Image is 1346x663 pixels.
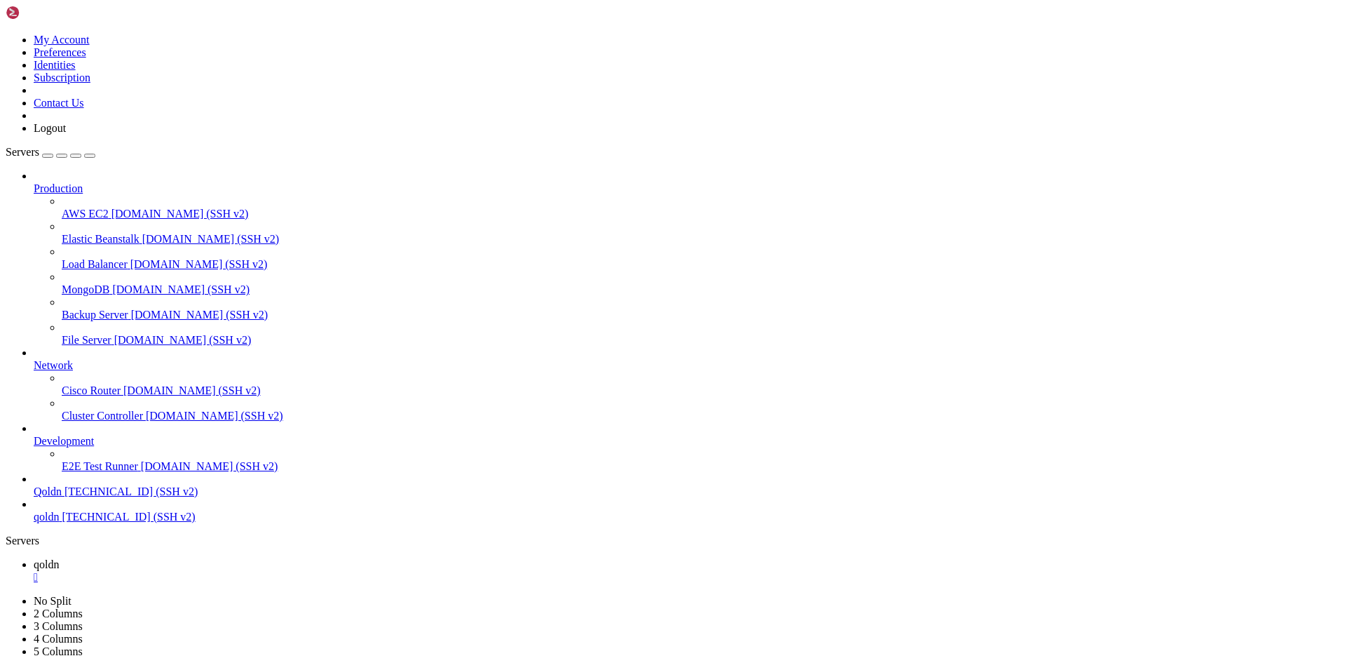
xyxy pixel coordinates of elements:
[6,268,1164,280] x-row: 15 additional security updates can be applied with ESM Apps.
[64,485,198,497] span: [TECHNICAL_ID] (SSH v2)
[6,459,1164,471] x-row: Current Load average: 0.82, 1.07, 1.01
[34,435,1340,448] a: Development
[6,101,1164,113] x-row: Memory usage: 2%
[34,608,83,620] a: 2 Columns
[34,595,72,607] a: No Split
[6,535,1340,547] div: Servers
[62,511,195,523] span: [TECHNICAL_ID] (SSH v2)
[34,359,1340,372] a: Network
[62,283,1340,296] a: MongoDB [DOMAIN_NAME] (SSH v2)
[62,397,1340,422] li: Cluster Controller [DOMAIN_NAME] (SSH v2)
[6,530,1164,542] x-row: Enjoy your accelerated Internet by CyberPanel.
[62,258,1340,271] a: Load Balancer [DOMAIN_NAME] (SSH v2)
[34,59,76,71] a: Identities
[6,6,86,20] img: Shellngn
[6,89,1164,101] x-row: Usage of /: 4.7% of 878.75GB
[114,334,252,346] span: [DOMAIN_NAME] (SSH v2)
[62,460,1340,473] a: E2E Test Runner [DOMAIN_NAME] (SSH v2)
[6,53,1164,65] x-row: System information as of [DATE]
[112,283,250,295] span: [DOMAIN_NAME] (SSH v2)
[6,280,1164,292] x-row: Learn more about enabling ESM Apps service at [URL][DOMAIN_NAME]
[123,384,261,396] span: [DOMAIN_NAME] (SSH v2)
[34,97,84,109] a: Contact Us
[34,347,1340,422] li: Network
[34,34,90,46] a: My Account
[62,195,1340,220] li: AWS EC2 [DOMAIN_NAME] (SSH v2)
[62,410,143,422] span: Cluster Controller
[34,485,1340,498] a: Qoldn [TECHNICAL_ID] (SSH v2)
[6,113,1164,125] x-row: Swap usage: 0%
[6,146,95,158] a: Servers
[141,460,278,472] span: [DOMAIN_NAME] (SSH v2)
[62,309,128,321] span: Backup Server
[34,620,83,632] a: 3 Columns
[62,372,1340,397] li: Cisco Router [DOMAIN_NAME] (SSH v2)
[62,460,138,472] span: E2E Test Runner
[62,283,109,295] span: MongoDB
[142,233,280,245] span: [DOMAIN_NAME] (SSH v2)
[6,411,1164,423] x-row: Forum [URL][DOMAIN_NAME]
[6,146,39,158] span: Servers
[62,309,1340,321] a: Backup Server [DOMAIN_NAME] (SSH v2)
[6,6,1164,18] x-row: * Documentation: [URL][DOMAIN_NAME]
[146,410,283,422] span: [DOMAIN_NAME] (SSH v2)
[6,363,1164,375] x-row: Last login: [DATE] from [TECHNICAL_ID]
[6,77,1164,89] x-row: System load: 0.82
[62,246,1340,271] li: Load Balancer [DOMAIN_NAME] (SSH v2)
[62,296,1340,321] li: Backup Server [DOMAIN_NAME] (SSH v2)
[62,334,111,346] span: File Server
[34,571,1340,584] a: 
[62,208,1340,220] a: AWS EC2 [DOMAIN_NAME] (SSH v2)
[34,645,83,657] a: 5 Columns
[28,554,34,565] span: @
[62,554,67,565] span: ~
[34,485,62,497] span: Qoldn
[6,507,1164,518] x-row: System uptime : 0 days, 4 hours, 31 minutes.
[62,410,1340,422] a: Cluster Controller [DOMAIN_NAME] (SSH v2)
[34,170,1340,347] li: Production
[6,471,1164,483] x-row: Current CPU usage : 13.1034%.
[62,271,1340,296] li: MongoDB [DOMAIN_NAME] (SSH v2)
[131,309,268,321] span: [DOMAIN_NAME] (SSH v2)
[6,351,1164,363] x-row: You have new mail.
[6,399,1164,411] x-row: Visit [URL][DOMAIN_NAME]
[34,558,59,570] span: qoldn
[34,359,73,371] span: Network
[34,633,83,645] a: 4 Columns
[34,473,1340,498] li: Qoldn [TECHNICAL_ID] (SSH v2)
[62,321,1340,347] li: File Server [DOMAIN_NAME] (SSH v2)
[111,208,249,220] span: [DOMAIN_NAME] (SSH v2)
[94,554,100,566] div: (15, 46)
[34,182,83,194] span: Production
[6,316,1164,328] x-row: Run 'do-release-upgrade' to upgrade to it.
[34,511,1340,523] a: qoldn [TECHNICAL_ID] (SSH v2)
[34,72,90,83] a: Subscription
[6,554,28,565] span: root
[6,125,1164,137] x-row: Temperature: 51.0 C
[6,232,1164,244] x-row: 4 updates can be applied immediately.
[62,448,1340,473] li: E2E Test Runner [DOMAIN_NAME] (SSH v2)
[6,29,1164,41] x-row: * Support: [URL][DOMAIN_NAME]
[62,384,121,396] span: Cisco Router
[62,384,1340,397] a: Cisco Router [DOMAIN_NAME] (SSH v2)
[6,18,1164,29] x-row: * Management: [URL][DOMAIN_NAME]
[34,422,1340,473] li: Development
[34,435,94,447] span: Development
[62,258,128,270] span: Load Balancer
[130,258,268,270] span: [DOMAIN_NAME] (SSH v2)
[6,304,1164,316] x-row: New release '24.04.3 LTS' available.
[6,208,1164,220] x-row: Expanded Security Maintenance for Applications is not enabled.
[34,498,1340,523] li: qoldn [TECHNICAL_ID] (SSH v2)
[34,554,62,565] span: cyber
[34,182,1340,195] a: Production
[6,495,1164,507] x-row: Current Disk usage : 42/879GB (5%).
[6,161,1164,173] x-row: IPv4 address for enp0s31f6: [TECHNICAL_ID]
[6,149,1164,161] x-row: Users logged in: 0
[6,173,1164,185] x-row: IPv6 address for enp0s31f6: [TECHNICAL_ID]
[62,220,1340,246] li: Elastic Beanstalk [DOMAIN_NAME] (SSH v2)
[6,137,1164,149] x-row: Processes: 205
[62,233,140,245] span: Elastic Beanstalk
[6,387,1164,399] x-row: This server has installed CyberPanel.
[34,511,59,523] span: qoldn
